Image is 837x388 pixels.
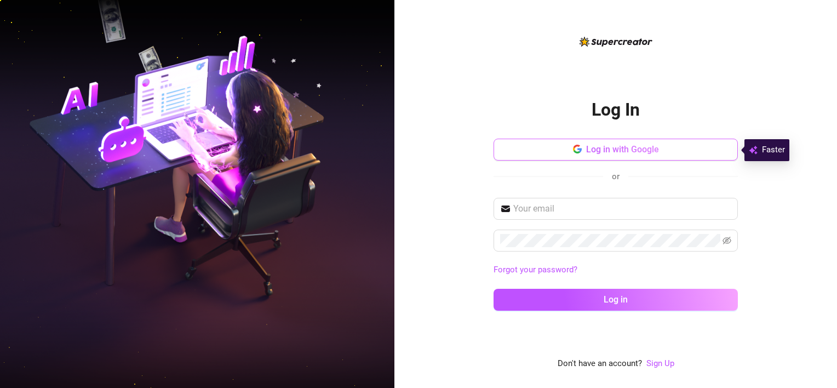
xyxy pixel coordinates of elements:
[494,265,577,275] a: Forgot your password?
[749,144,758,157] img: svg%3e
[494,139,738,161] button: Log in with Google
[494,264,738,277] a: Forgot your password?
[558,357,642,370] span: Don't have an account?
[604,294,628,305] span: Log in
[612,172,620,181] span: or
[723,236,731,245] span: eye-invisible
[762,144,785,157] span: Faster
[592,99,640,121] h2: Log In
[586,144,659,155] span: Log in with Google
[494,289,738,311] button: Log in
[513,202,731,215] input: Your email
[646,357,674,370] a: Sign Up
[646,358,674,368] a: Sign Up
[580,37,652,47] img: logo-BBDzfeDw.svg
